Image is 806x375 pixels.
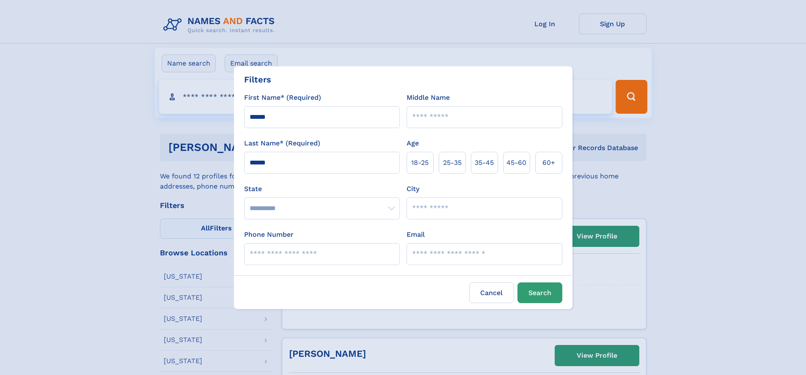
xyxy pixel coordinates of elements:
[542,158,555,168] span: 60+
[469,282,514,303] label: Cancel
[411,158,429,168] span: 18‑25
[443,158,462,168] span: 25‑35
[244,230,294,240] label: Phone Number
[244,138,320,148] label: Last Name* (Required)
[407,93,450,103] label: Middle Name
[244,184,400,194] label: State
[407,138,419,148] label: Age
[506,158,526,168] span: 45‑60
[244,93,321,103] label: First Name* (Required)
[407,230,425,240] label: Email
[244,73,271,86] div: Filters
[407,184,419,194] label: City
[475,158,494,168] span: 35‑45
[517,282,562,303] button: Search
